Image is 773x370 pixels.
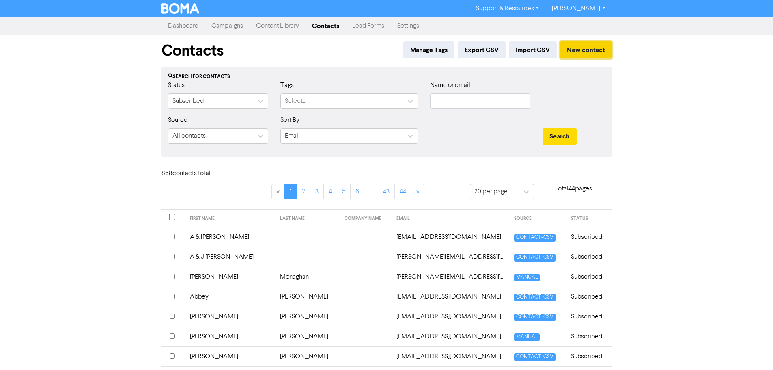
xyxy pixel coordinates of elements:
[161,18,205,34] a: Dashboard
[161,3,200,14] img: BOMA Logo
[161,170,226,177] h6: 868 contact s total
[250,18,306,34] a: Content Library
[275,307,340,327] td: [PERSON_NAME]
[545,2,612,15] a: [PERSON_NAME]
[392,346,509,366] td: accounts@888traffic.com.au
[392,210,509,227] th: EMAIL
[514,234,556,242] span: CONTACT-CSV
[560,41,612,58] button: New contact
[534,184,612,194] p: Total 44 pages
[306,18,346,34] a: Contacts
[185,287,275,307] td: Abbey
[509,210,566,227] th: SOURCE
[350,184,364,199] a: Page 6
[566,247,612,267] td: Subscribed
[275,327,340,346] td: [PERSON_NAME]
[566,210,612,227] th: STATUS
[514,314,556,321] span: CONTACT-CSV
[392,307,509,327] td: ablackwood@neerimhealth.org.au
[732,331,773,370] iframe: Chat Widget
[275,287,340,307] td: [PERSON_NAME]
[172,131,206,141] div: All contacts
[185,227,275,247] td: A & [PERSON_NAME]
[566,227,612,247] td: Subscribed
[168,80,185,90] label: Status
[168,73,605,80] div: Search for contacts
[543,128,577,145] button: Search
[469,2,545,15] a: Support & Resources
[566,307,612,327] td: Subscribed
[514,274,540,281] span: MANUAL
[285,96,306,106] div: Select...
[275,210,340,227] th: LAST NAME
[310,184,324,199] a: Page 3
[411,184,424,199] a: »
[185,247,275,267] td: A & J [PERSON_NAME]
[392,247,509,267] td: aaron.galloway@hotmail.com
[168,115,187,125] label: Source
[185,210,275,227] th: FIRST NAME
[280,115,299,125] label: Sort By
[161,41,224,60] h1: Contacts
[391,18,426,34] a: Settings
[514,353,556,361] span: CONTACT-CSV
[514,294,556,301] span: CONTACT-CSV
[172,96,204,106] div: Subscribed
[509,41,557,58] button: Import CSV
[185,327,275,346] td: [PERSON_NAME]
[275,267,340,287] td: Monaghan
[185,267,275,287] td: [PERSON_NAME]
[297,184,310,199] a: Page 2
[392,287,509,307] td: abbey@hrsorted.com.au
[340,210,392,227] th: COMPANY NAME
[430,80,470,90] label: Name or email
[474,187,508,197] div: 20 per page
[394,184,411,199] a: Page 44
[458,41,506,58] button: Export CSV
[392,327,509,346] td: acarroll1702@gmail.com
[280,80,294,90] label: Tags
[284,184,297,199] a: Page 1 is your current page
[346,18,391,34] a: Lead Forms
[285,131,300,141] div: Email
[275,346,340,366] td: [PERSON_NAME]
[403,41,454,58] button: Manage Tags
[185,307,275,327] td: [PERSON_NAME]
[205,18,250,34] a: Campaigns
[378,184,395,199] a: Page 43
[337,184,351,199] a: Page 5
[185,346,275,366] td: [PERSON_NAME]
[566,327,612,346] td: Subscribed
[566,287,612,307] td: Subscribed
[392,267,509,287] td: aaron@steadycare.com.au
[323,184,337,199] a: Page 4
[392,227,509,247] td: aandkportercartage@gmail.com
[514,254,556,262] span: CONTACT-CSV
[566,346,612,366] td: Subscribed
[514,333,540,341] span: MANUAL
[566,267,612,287] td: Subscribed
